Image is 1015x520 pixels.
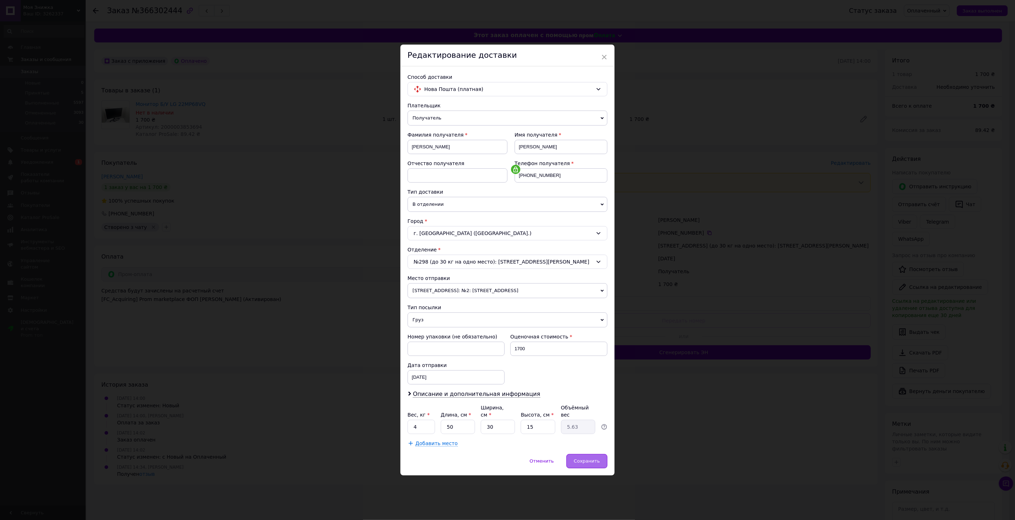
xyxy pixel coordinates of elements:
div: Дата отправки [408,362,505,369]
span: Тип посылки [408,305,441,310]
span: Описание и дополнительная информация [413,391,540,398]
div: г. [GEOGRAPHIC_DATA] ([GEOGRAPHIC_DATA].) [408,226,607,240]
label: Высота, см [521,412,554,418]
input: +380 [515,168,607,183]
div: Оценочная стоимость [510,333,607,340]
div: Объёмный вес [561,404,595,418]
span: Имя получателя [515,132,557,138]
div: Способ доставки [408,73,607,81]
label: Ширина, см [481,405,504,418]
div: Редактирование доставки [400,45,615,66]
div: Отделение [408,246,607,253]
span: Место отправки [408,275,450,281]
span: Нова Пошта (платная) [424,85,593,93]
span: Добавить место [415,440,458,447]
div: Номер упаковки (не обязательно) [408,333,505,340]
span: Фамилия получателя [408,132,464,138]
span: Сохранить [574,458,600,464]
span: В отделении [408,197,607,212]
label: Длина, см [441,412,471,418]
span: [STREET_ADDRESS]: №2: [STREET_ADDRESS] [408,283,607,298]
span: Получатель [408,111,607,126]
span: Телефон получателя [515,160,570,166]
span: Отчество получателя [408,160,464,166]
span: Груз [408,312,607,327]
div: №298 (до 30 кг на одно место): [STREET_ADDRESS][PERSON_NAME] [408,255,607,269]
span: Тип доставки [408,189,443,195]
div: Город [408,218,607,225]
span: Плательщик [408,103,441,108]
label: Вес, кг [408,412,430,418]
span: Отменить [530,458,554,464]
span: × [601,51,607,63]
